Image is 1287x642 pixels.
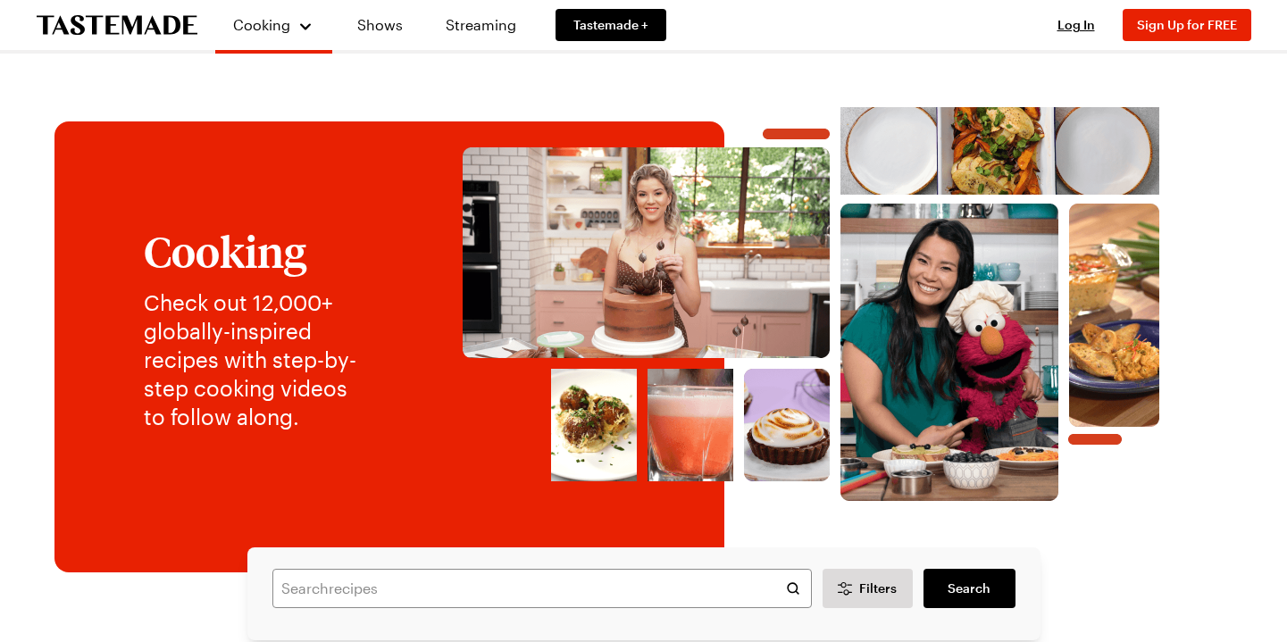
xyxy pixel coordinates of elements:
span: Log In [1057,17,1095,32]
img: Explore recipes [407,107,1216,501]
button: Sign Up for FREE [1123,9,1251,41]
button: Desktop filters [823,569,914,608]
span: Cooking [233,16,290,33]
span: Filters [859,579,897,597]
span: Tastemade + [573,16,648,34]
h1: Cooking [144,228,372,274]
a: filters [923,569,1015,608]
a: To Tastemade Home Page [37,15,197,36]
span: Search [948,579,990,597]
span: Sign Up for FREE [1137,17,1237,32]
a: Tastemade + [556,9,666,41]
p: Check out 12,000+ globally-inspired recipes with step-by-step cooking videos to follow along. [144,288,372,431]
button: Cooking [233,7,314,43]
button: Log In [1040,16,1112,34]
